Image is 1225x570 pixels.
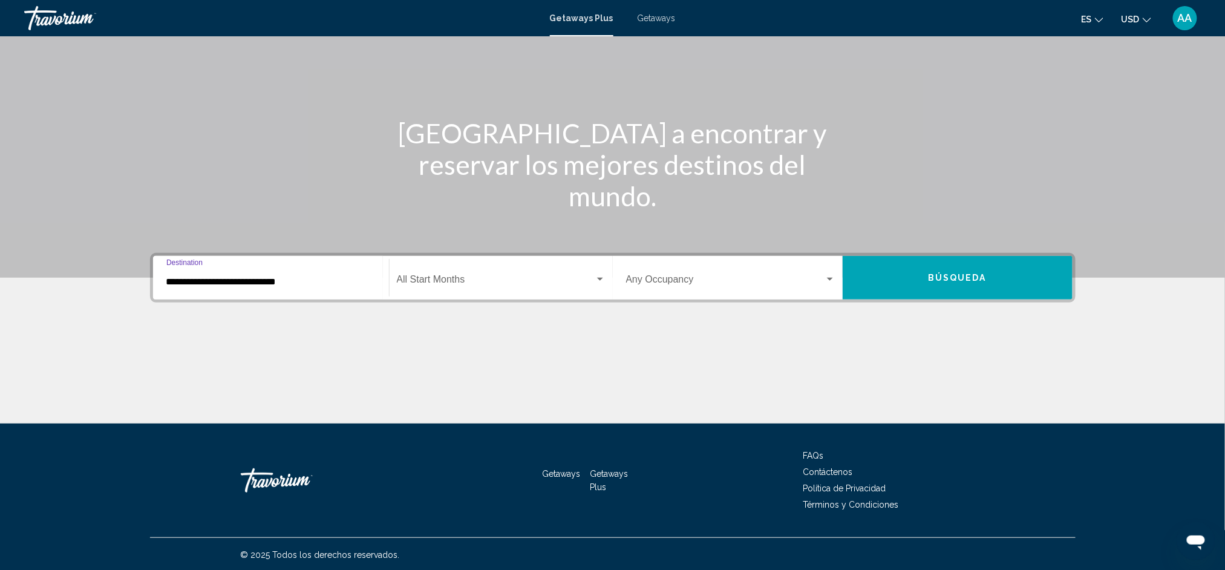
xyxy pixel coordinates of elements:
a: Getaways [543,469,581,479]
button: Búsqueda [843,256,1073,300]
button: Change language [1082,10,1103,28]
button: Change currency [1122,10,1151,28]
span: AA [1178,12,1192,24]
span: Búsqueda [928,274,987,283]
a: Términos y Condiciones [803,500,899,509]
a: Getaways [638,13,676,23]
a: Política de Privacidad [803,483,886,493]
a: Travorium [241,462,362,499]
div: Search widget [153,256,1073,300]
a: FAQs [803,451,824,460]
a: Getaways Plus [590,469,628,492]
a: Contáctenos [803,467,853,477]
a: Travorium [24,6,538,30]
span: es [1082,15,1092,24]
h1: [GEOGRAPHIC_DATA] a encontrar y reservar los mejores destinos del mundo. [386,117,840,212]
button: User Menu [1169,5,1201,31]
span: USD [1122,15,1140,24]
span: © 2025 Todos los derechos reservados. [241,550,400,560]
a: Getaways Plus [550,13,613,23]
iframe: Botón para iniciar la ventana de mensajería [1177,522,1215,560]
